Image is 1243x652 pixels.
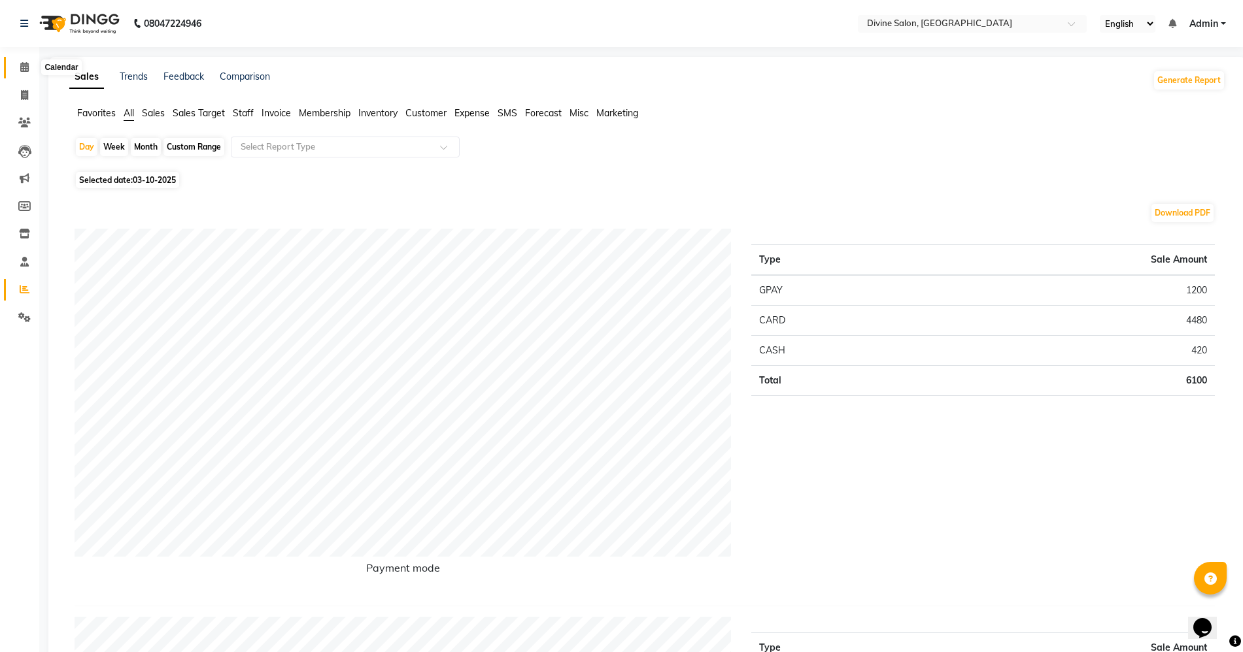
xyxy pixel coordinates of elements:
[751,245,922,276] th: Type
[922,336,1215,366] td: 420
[75,562,732,579] h6: Payment mode
[41,59,81,75] div: Calendar
[498,107,517,119] span: SMS
[751,275,922,306] td: GPAY
[131,138,161,156] div: Month
[751,306,922,336] td: CARD
[454,107,490,119] span: Expense
[220,71,270,82] a: Comparison
[922,245,1215,276] th: Sale Amount
[922,366,1215,396] td: 6100
[173,107,225,119] span: Sales Target
[751,366,922,396] td: Total
[124,107,134,119] span: All
[405,107,447,119] span: Customer
[1188,600,1230,639] iframe: chat widget
[120,71,148,82] a: Trends
[100,138,128,156] div: Week
[163,138,224,156] div: Custom Range
[922,275,1215,306] td: 1200
[922,306,1215,336] td: 4480
[233,107,254,119] span: Staff
[142,107,165,119] span: Sales
[358,107,398,119] span: Inventory
[33,5,123,42] img: logo
[133,175,176,185] span: 03-10-2025
[1154,71,1224,90] button: Generate Report
[299,107,350,119] span: Membership
[76,172,179,188] span: Selected date:
[262,107,291,119] span: Invoice
[144,5,201,42] b: 08047224946
[596,107,638,119] span: Marketing
[525,107,562,119] span: Forecast
[570,107,588,119] span: Misc
[1189,17,1218,31] span: Admin
[751,336,922,366] td: CASH
[77,107,116,119] span: Favorites
[76,138,97,156] div: Day
[1151,204,1214,222] button: Download PDF
[163,71,204,82] a: Feedback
